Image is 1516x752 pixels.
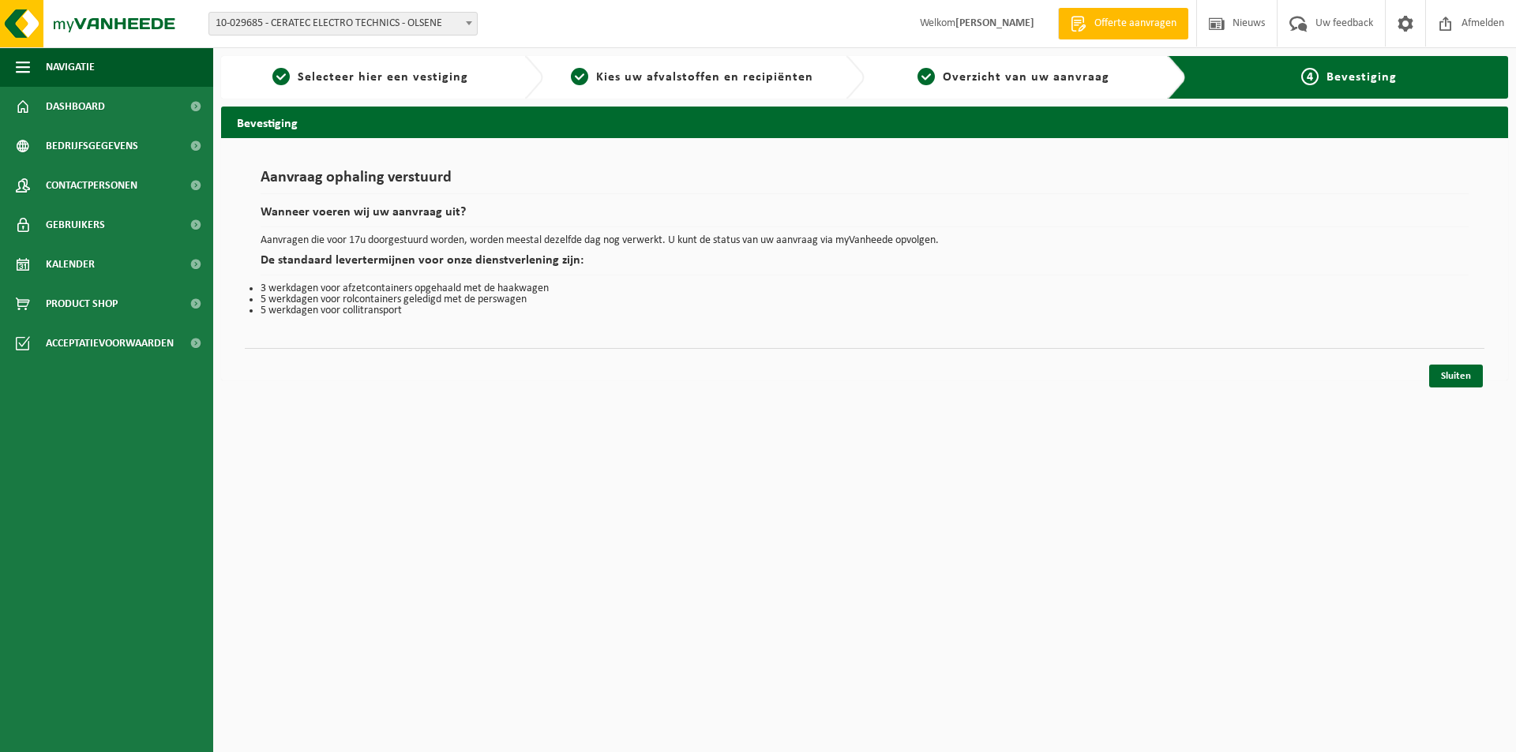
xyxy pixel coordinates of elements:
a: Sluiten [1429,365,1483,387]
span: 1 [272,68,290,85]
a: Offerte aanvragen [1058,8,1188,39]
span: 2 [571,68,588,85]
span: Acceptatievoorwaarden [46,324,174,363]
strong: [PERSON_NAME] [955,17,1034,29]
a: 3Overzicht van uw aanvraag [872,68,1155,87]
span: 3 [917,68,935,85]
p: Aanvragen die voor 17u doorgestuurd worden, worden meestal dezelfde dag nog verwerkt. U kunt de s... [261,235,1469,246]
span: Offerte aanvragen [1090,16,1180,32]
span: Gebruikers [46,205,105,245]
span: Product Shop [46,284,118,324]
span: 10-029685 - CERATEC ELECTRO TECHNICS - OLSENE [208,12,478,36]
span: Kalender [46,245,95,284]
span: Dashboard [46,87,105,126]
span: 4 [1301,68,1319,85]
li: 5 werkdagen voor rolcontainers geledigd met de perswagen [261,294,1469,305]
h1: Aanvraag ophaling verstuurd [261,170,1469,194]
li: 5 werkdagen voor collitransport [261,305,1469,316]
span: Overzicht van uw aanvraag [943,71,1109,84]
h2: De standaard levertermijnen voor onze dienstverlening zijn: [261,254,1469,275]
span: Contactpersonen [46,166,137,205]
span: Navigatie [46,47,95,87]
span: Kies uw afvalstoffen en recipiënten [596,71,813,84]
li: 3 werkdagen voor afzetcontainers opgehaald met de haakwagen [261,283,1469,294]
a: 2Kies uw afvalstoffen en recipiënten [551,68,834,87]
span: Bedrijfsgegevens [46,126,138,166]
span: Selecteer hier een vestiging [298,71,468,84]
h2: Bevestiging [221,107,1508,137]
a: 1Selecteer hier een vestiging [229,68,512,87]
span: Bevestiging [1326,71,1397,84]
span: 10-029685 - CERATEC ELECTRO TECHNICS - OLSENE [209,13,477,35]
h2: Wanneer voeren wij uw aanvraag uit? [261,206,1469,227]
